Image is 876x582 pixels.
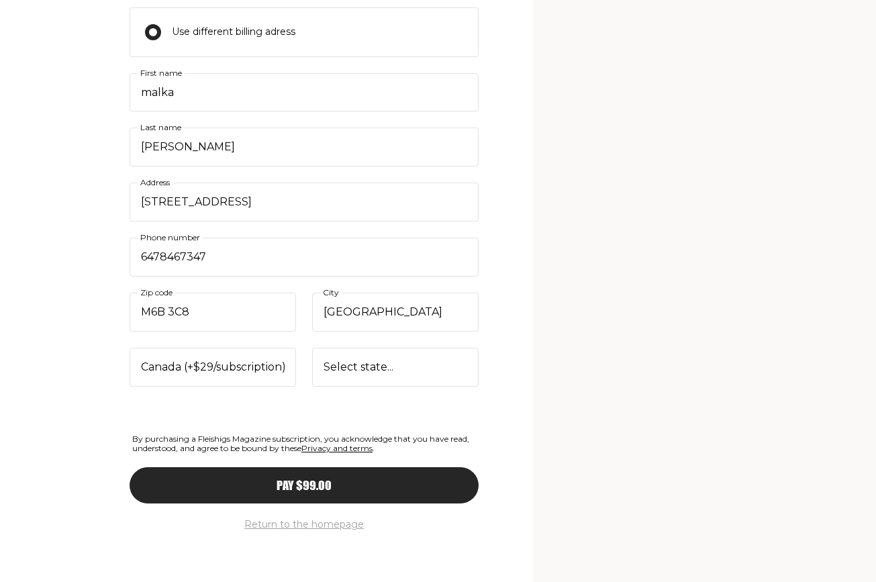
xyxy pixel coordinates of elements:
[130,432,479,456] span: By purchasing a Fleishigs Magazine subscription, you acknowledge that you have read, understood, ...
[145,24,161,40] input: Use different billing adress
[138,65,185,80] label: First name
[130,293,296,332] input: Zip code
[312,293,479,332] input: City
[130,467,479,503] button: Pay $99.00
[138,120,184,135] label: Last name
[138,230,203,245] label: Phone number
[138,175,173,190] label: Address
[301,443,373,453] a: Privacy and terms
[130,183,479,222] input: Address
[130,128,479,166] input: Last name
[130,73,479,112] input: First name
[244,517,364,533] button: Return to the homepage
[130,238,479,277] input: Phone number
[172,24,295,40] span: Use different billing adress
[138,285,175,300] label: Zip code
[320,285,342,300] label: City
[277,479,332,491] span: Pay $99.00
